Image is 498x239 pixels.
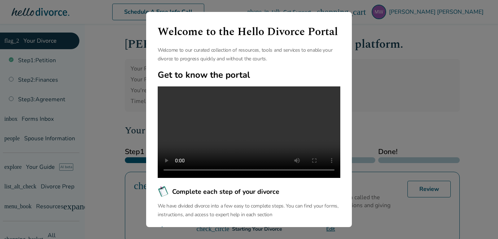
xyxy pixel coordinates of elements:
img: Largest online library of divorce resources [158,225,169,236]
p: We have divided divorce into a few easy to complete steps. You can find your forms, instructions,... [158,202,340,219]
span: Largest online library of divorce resources [172,226,301,235]
span: Complete each step of your divorce [172,187,279,196]
img: Complete each step of your divorce [158,186,169,197]
h1: Welcome to the Hello Divorce Portal [158,24,340,40]
h2: Get to know the portal [158,69,340,81]
p: Welcome to our curated collection of resources, tools and services to enable your divorce to prog... [158,46,340,63]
